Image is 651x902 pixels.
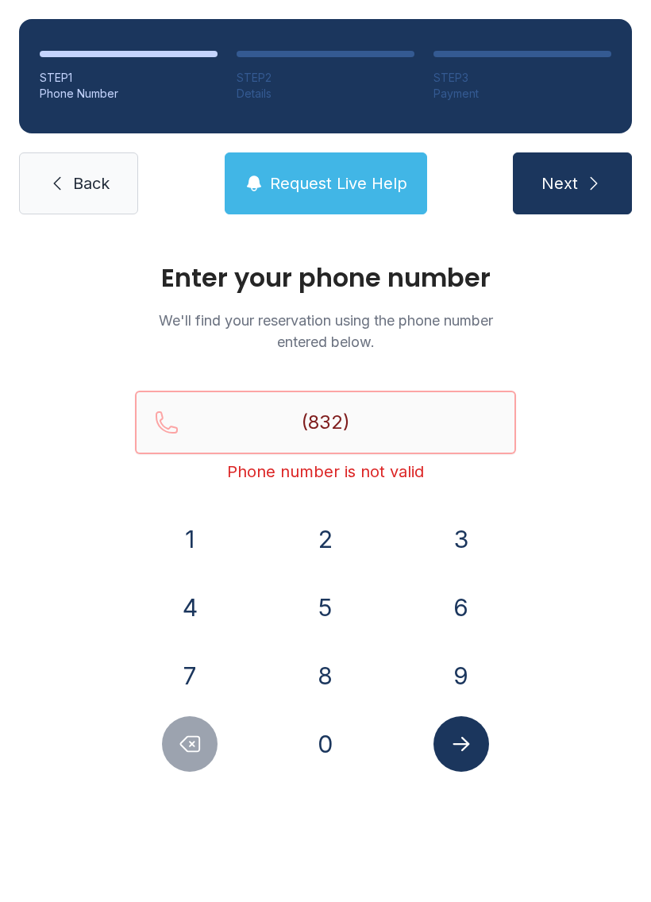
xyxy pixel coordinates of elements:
div: Phone Number [40,86,218,102]
div: STEP 2 [237,70,414,86]
h1: Enter your phone number [135,265,516,291]
button: Submit lookup form [433,716,489,772]
div: Phone number is not valid [135,461,516,483]
input: Reservation phone number [135,391,516,454]
p: We'll find your reservation using the phone number entered below. [135,310,516,353]
span: Next [541,172,578,195]
div: Details [237,86,414,102]
div: STEP 3 [433,70,611,86]
button: 6 [433,580,489,635]
button: 0 [298,716,353,772]
span: Request Live Help [270,172,407,195]
button: Delete number [162,716,218,772]
button: 5 [298,580,353,635]
button: 9 [433,648,489,703]
span: Back [73,172,110,195]
div: Payment [433,86,611,102]
div: STEP 1 [40,70,218,86]
button: 2 [298,511,353,567]
button: 7 [162,648,218,703]
button: 3 [433,511,489,567]
button: 8 [298,648,353,703]
button: 4 [162,580,218,635]
button: 1 [162,511,218,567]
